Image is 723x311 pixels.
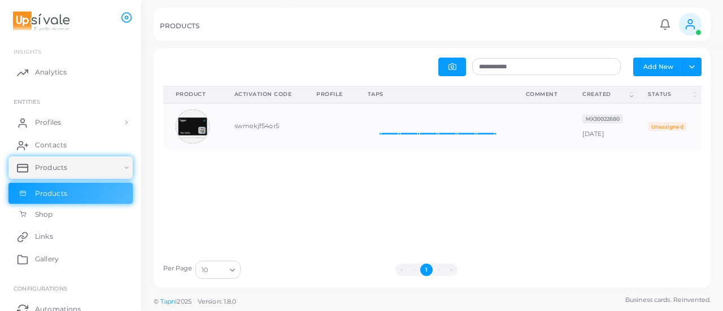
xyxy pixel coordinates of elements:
[202,264,208,276] span: 10
[8,225,133,248] a: Links
[633,58,683,76] button: Add New
[35,117,61,128] span: Profiles
[154,297,236,306] span: ©
[8,61,133,84] a: Analytics
[582,90,628,98] div: Created
[163,264,193,273] label: Per Page
[234,90,292,98] div: Activation Code
[35,209,53,220] span: Shop
[526,90,558,98] div: Comment
[222,103,304,150] td: swmekjf54or5
[8,183,133,204] a: Products
[195,261,241,279] div: Search for option
[648,90,691,98] div: Status
[160,22,199,30] h5: PRODUCTS
[177,297,191,306] span: 2025
[625,295,711,305] span: Business cards. Reinvented.
[35,189,67,199] span: Products
[243,264,609,276] ul: Pagination
[582,115,623,122] a: MX30022680
[570,103,635,150] td: [DATE]
[35,140,67,150] span: Contacts
[160,297,177,305] a: Tapni
[368,90,501,98] div: Taps
[316,90,343,98] div: Profile
[198,297,237,305] span: Version: 1.8.0
[14,98,40,105] span: ENTITIES
[35,67,67,77] span: Analytics
[176,109,210,143] img: avatar
[8,204,133,225] a: Shop
[8,156,133,179] a: Products
[176,90,210,98] div: Product
[10,11,73,32] img: logo
[209,264,225,276] input: Search for option
[35,163,67,173] span: Products
[14,285,67,292] span: Configurations
[8,248,133,270] a: Gallery
[420,264,433,276] button: Go to page 1
[582,115,623,124] span: MX30022680
[35,254,59,264] span: Gallery
[35,231,53,242] span: Links
[648,122,686,131] span: Unassigned
[8,134,133,156] a: Contacts
[14,48,41,55] span: INSIGHTS
[8,111,133,134] a: Profiles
